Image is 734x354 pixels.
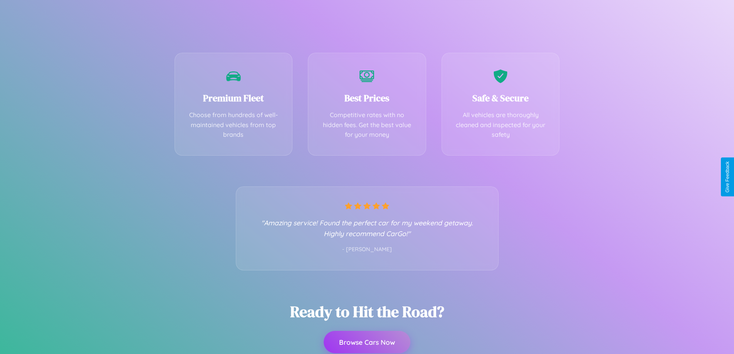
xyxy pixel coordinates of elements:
h2: Ready to Hit the Road? [290,301,444,322]
h3: Best Prices [320,92,414,104]
p: All vehicles are thoroughly cleaned and inspected for your safety [454,110,548,140]
p: Choose from hundreds of well-maintained vehicles from top brands [186,110,281,140]
p: Competitive rates with no hidden fees. Get the best value for your money [320,110,414,140]
div: Give Feedback [725,161,730,193]
button: Browse Cars Now [324,331,410,353]
h3: Premium Fleet [186,92,281,104]
p: - [PERSON_NAME] [252,245,483,255]
p: "Amazing service! Found the perfect car for my weekend getaway. Highly recommend CarGo!" [252,217,483,239]
h3: Safe & Secure [454,92,548,104]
